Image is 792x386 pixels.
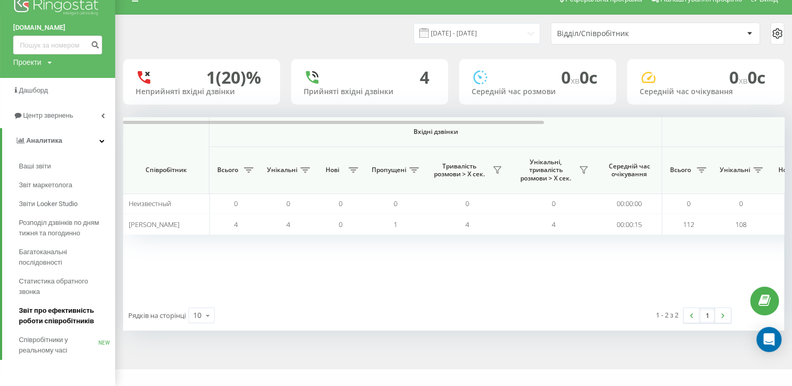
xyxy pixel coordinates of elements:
[640,87,772,96] div: Середній час очікування
[2,128,115,153] a: Аналитика
[286,220,290,229] span: 4
[129,199,171,208] span: Неизвестный
[215,166,241,174] span: Всього
[735,220,746,229] span: 108
[720,166,750,174] span: Унікальні
[557,29,682,38] div: Відділ/Співробітник
[286,199,290,208] span: 0
[19,218,110,239] span: Розподіл дзвінків по дням тижня та погодинно
[729,66,748,88] span: 0
[19,247,110,268] span: Багатоканальні послідовності
[516,158,576,183] span: Унікальні, тривалість розмови > Х сек.
[319,166,345,174] span: Нові
[667,166,694,174] span: Всього
[23,111,73,119] span: Центр звернень
[13,57,41,67] div: Проекти
[429,162,489,178] span: Тривалість розмови > Х сек.
[683,220,694,229] span: 112
[699,308,715,323] a: 1
[13,36,102,54] input: Пошук за номером
[589,66,597,88] font: c
[19,276,110,297] span: Статистика обратного звонка
[465,199,469,208] span: 0
[597,194,662,214] td: 00:00:00
[267,166,297,174] span: Унікальні
[472,87,604,96] div: Середній час розмови
[19,213,115,243] a: Розподіл дзвінків по дням тижня та погодинно
[19,243,115,272] a: Багатоканальні послідовності
[193,310,202,321] div: 10
[19,157,115,176] a: Ваші звіти
[234,199,238,208] span: 0
[216,66,261,88] font: (20)%
[552,199,555,208] span: 0
[206,66,216,88] font: 1
[757,66,765,88] font: c
[19,301,115,331] a: Звіт про ефективність роботи співробітників
[339,220,342,229] span: 0
[19,305,110,326] span: Звіт про ефективність роботи співробітників
[234,220,238,229] span: 4
[19,331,115,360] a: Співробітники у реальному часіNEW
[129,220,180,229] span: [PERSON_NAME]
[128,311,186,320] span: Рядків на сторінці
[372,166,406,174] span: Пропущені
[756,327,782,352] div: Открыть Интерком Мессенджер
[19,272,115,301] a: Статистика обратного звонка
[739,199,743,208] span: 0
[26,137,62,144] span: Аналитика
[19,335,98,356] span: Співробітники у реальному часі
[19,161,51,172] span: Ваші звіти
[19,86,48,94] span: Дашборд
[13,22,102,33] a: [DOMAIN_NAME]
[465,220,469,229] span: 4
[579,66,597,88] span: 0
[571,75,579,86] span: хв
[136,87,267,96] div: Неприйняті вхідні дзвінки
[394,199,397,208] span: 0
[132,166,200,174] span: Співробітник
[19,199,77,209] span: Звіти Looker Studio
[339,199,342,208] span: 0
[19,195,115,213] a: Звіти Looker Studio
[420,67,429,87] div: 4
[394,220,397,229] span: 1
[597,214,662,234] td: 00:00:15
[552,220,555,229] span: 4
[304,87,436,96] div: Прийняті вхідні дзвінки
[237,128,634,136] span: Вхідні дзвінки
[561,66,579,88] span: 0
[687,199,690,208] span: 0
[739,75,748,86] span: хв
[19,180,72,190] span: Звіт маркетолога
[605,162,654,178] span: Середній час очікування
[656,310,678,320] div: 1 - 2 з 2
[748,66,765,88] span: 0
[19,176,115,195] a: Звіт маркетолога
